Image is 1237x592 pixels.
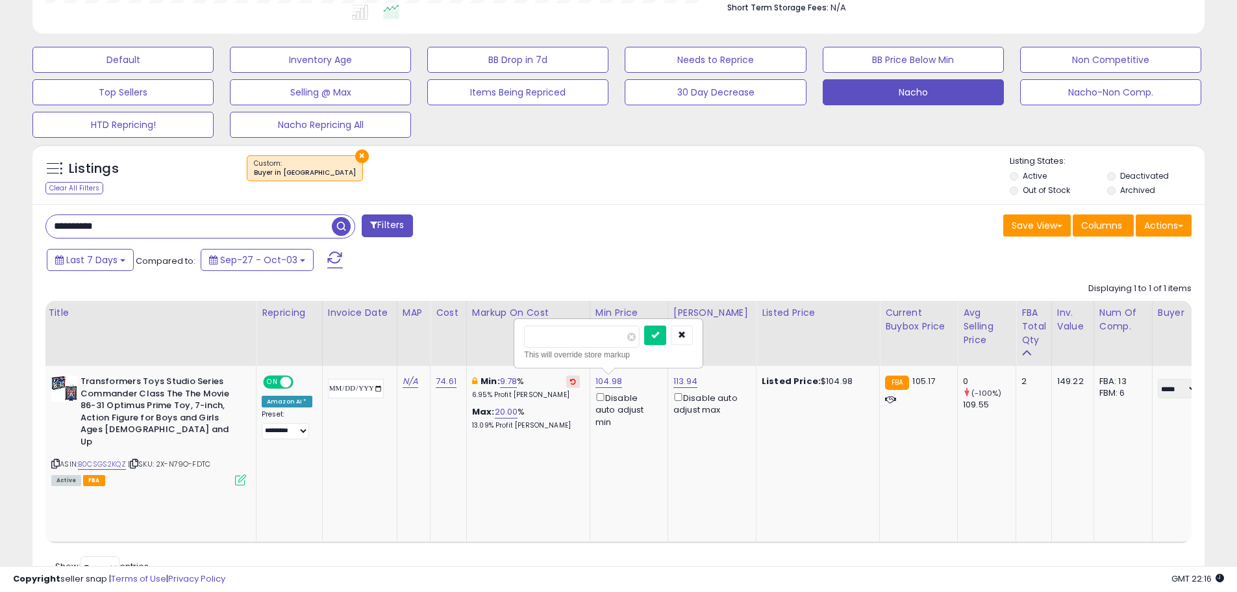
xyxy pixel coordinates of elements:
[762,306,874,320] div: Listed Price
[13,573,60,585] strong: Copyright
[472,406,580,430] div: %
[1023,185,1070,196] label: Out of Stock
[495,405,518,418] a: 20.00
[963,376,1016,387] div: 0
[1158,306,1205,320] div: Buyer
[1073,214,1134,237] button: Columns
[427,47,608,73] button: BB Drop in 7d
[1099,376,1142,387] div: FBA: 13
[885,306,952,333] div: Current Buybox Price
[885,376,909,390] small: FBA
[69,160,119,178] h5: Listings
[625,79,806,105] button: 30 Day Decrease
[1010,155,1205,168] p: Listing States:
[673,306,751,320] div: [PERSON_NAME]
[128,459,210,469] span: | SKU: 2X-N79O-FDTC
[254,159,356,178] span: Custom:
[13,573,225,586] div: seller snap | |
[1021,306,1046,347] div: FBA Total Qty
[436,375,456,388] a: 74.61
[47,249,134,271] button: Last 7 Days
[472,306,584,320] div: Markup on Cost
[51,475,81,486] span: All listings currently available for purchase on Amazon
[403,375,418,388] a: N/A
[403,306,425,320] div: MAP
[427,79,608,105] button: Items Being Repriced
[1057,376,1084,387] div: 149.22
[1171,573,1224,585] span: 2025-10-11 22:16 GMT
[481,375,500,387] b: Min:
[78,459,126,470] a: B0CSGS2KQZ
[230,112,411,138] button: Nacho Repricing All
[51,376,77,402] img: 51j2nSd3TAL._SL40_.jpg
[762,375,821,387] b: Listed Price:
[230,47,411,73] button: Inventory Age
[292,377,312,388] span: OFF
[823,79,1004,105] button: Nacho
[32,112,214,138] button: HTD Repricing!
[831,1,846,14] span: N/A
[963,306,1010,347] div: Avg Selling Price
[595,391,658,428] div: Disable auto adjust min
[727,2,829,13] b: Short Term Storage Fees:
[1152,301,1210,366] th: CSV column name: cust_attr_1_Buyer
[1099,387,1142,399] div: FBM: 6
[1120,185,1155,196] label: Archived
[436,306,461,320] div: Cost
[963,399,1016,411] div: 109.55
[136,255,195,267] span: Compared to:
[472,405,495,418] b: Max:
[230,79,411,105] button: Selling @ Max
[1020,79,1201,105] button: Nacho-Non Comp.
[1088,283,1192,295] div: Displaying 1 to 1 of 1 items
[355,149,369,163] button: ×
[32,47,214,73] button: Default
[466,301,590,366] th: The percentage added to the cost of goods (COGS) that forms the calculator for Min & Max prices.
[1099,306,1147,333] div: Num of Comp.
[262,396,312,407] div: Amazon AI *
[66,253,118,266] span: Last 7 Days
[264,377,281,388] span: ON
[1136,214,1192,237] button: Actions
[362,214,412,237] button: Filters
[262,306,317,320] div: Repricing
[201,249,314,271] button: Sep-27 - Oct-03
[1021,376,1042,387] div: 2
[48,306,251,320] div: Title
[673,375,697,388] a: 113.94
[524,348,693,361] div: This will override store markup
[595,375,622,388] a: 104.98
[254,168,356,177] div: Buyer in [GEOGRAPHIC_DATA]
[111,573,166,585] a: Terms of Use
[1003,214,1071,237] button: Save View
[823,47,1004,73] button: BB Price Below Min
[1081,219,1122,232] span: Columns
[328,306,392,320] div: Invoice Date
[500,375,518,388] a: 9.78
[1057,306,1088,333] div: Inv. value
[912,375,935,387] span: 105.17
[220,253,297,266] span: Sep-27 - Oct-03
[81,376,238,451] b: Transformers Toys Studio Series Commander Class The The Movie 86-31 Optimus Prime Toy, 7-inch, Ac...
[1020,47,1201,73] button: Non Competitive
[83,475,105,486] span: FBA
[262,410,312,439] div: Preset:
[595,306,662,320] div: Min Price
[971,388,1001,398] small: (-100%)
[51,376,246,484] div: ASIN:
[472,421,580,430] p: 13.09% Profit [PERSON_NAME]
[625,47,806,73] button: Needs to Reprice
[322,301,397,366] th: CSV column name: cust_attr_3_Invoice Date
[762,376,869,387] div: $104.98
[45,182,103,194] div: Clear All Filters
[472,376,580,400] div: %
[32,79,214,105] button: Top Sellers
[673,391,746,416] div: Disable auto adjust max
[1120,170,1169,181] label: Deactivated
[472,391,580,400] p: 6.95% Profit [PERSON_NAME]
[1023,170,1047,181] label: Active
[55,560,149,573] span: Show: entries
[168,573,225,585] a: Privacy Policy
